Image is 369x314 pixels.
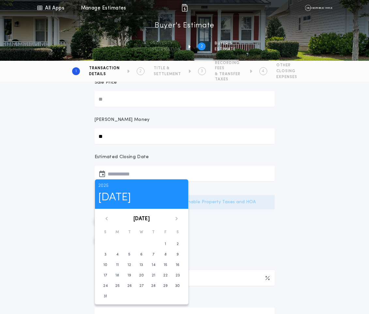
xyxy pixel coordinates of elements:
span: TITLE & [154,66,181,71]
span: SETTLEMENT [154,72,181,77]
span: Property [150,41,181,46]
span: CLOSING [276,69,297,74]
button: 5 [124,249,135,260]
button: 20 [136,270,146,281]
button: 14 [148,260,159,270]
time: 17 [104,273,107,278]
time: 16 [176,262,179,268]
div: T [123,228,135,236]
button: 17 [100,270,111,281]
time: 20 [139,273,144,278]
h2: 2 [139,69,142,74]
button: 3 [100,249,111,260]
button: 27 [136,281,146,291]
time: 8 [164,252,167,257]
time: 9 [177,252,179,257]
div: S [100,228,112,236]
button: 28 [148,281,159,291]
button: 26 [124,281,135,291]
span: BUYER'S [215,41,236,46]
button: 24 [100,281,111,291]
button: 22 [160,270,171,281]
button: 29 [160,281,171,291]
time: 6 [140,252,143,257]
p: Estimated Closing Date [95,154,275,160]
time: 11 [116,262,119,268]
div: S [172,228,184,236]
time: 15 [164,262,167,268]
h2: 1 [75,69,77,74]
button: 11 [112,260,123,270]
div: T [147,228,160,236]
time: 12 [128,262,131,268]
time: 21 [152,273,155,278]
time: 18 [115,273,119,278]
h2: 2 [201,44,203,49]
time: 26 [127,283,132,289]
p: [PERSON_NAME] Money [95,117,150,123]
span: RECORDING FEES [215,60,242,71]
img: img [181,4,189,12]
h2: 3 [201,69,203,74]
button: 7 [148,249,159,260]
p: 2025 [98,183,185,189]
div: F [160,228,172,236]
time: 3 [104,252,106,257]
span: information [150,47,181,52]
button: 21 [148,270,159,281]
time: 13 [140,262,143,268]
button: 1 [160,239,171,249]
span: EXPENSES [276,74,297,80]
button: 16 [172,260,183,270]
button: 6 [136,249,146,260]
button: 13 [136,260,146,270]
span: OTHER [276,63,297,68]
button: 9 [172,249,183,260]
time: 24 [103,283,108,289]
button: 2 [172,239,183,249]
time: 28 [151,283,156,289]
time: 14 [152,262,155,268]
button: 30 [172,281,183,291]
time: 7 [152,252,154,257]
span: & TRANSFER TAXES [215,72,242,82]
time: 22 [163,273,168,278]
span: ESTIMATE [215,47,236,52]
input: [PERSON_NAME] Money [95,128,275,144]
span: DETAILS [89,72,120,77]
h2: 4 [262,69,264,74]
time: 30 [175,283,180,289]
time: 23 [176,273,180,278]
time: 29 [163,283,168,289]
time: 10 [103,262,107,268]
img: vs-icon [305,5,332,11]
button: 23 [172,270,183,281]
p: Sale Price [95,79,117,86]
time: 5 [128,252,131,257]
button: 4 [112,249,123,260]
time: 4 [116,252,118,257]
time: 25 [115,283,120,289]
button: 12 [124,260,135,270]
time: 19 [128,273,131,278]
button: [DATE] [133,215,150,223]
button: 10 [100,260,111,270]
time: 2 [177,241,179,247]
input: Sale Price [95,91,275,107]
div: M [111,228,123,236]
time: 27 [139,283,144,289]
button: 18 [112,270,123,281]
h1: [DATE] [98,189,185,206]
div: W [135,228,147,236]
time: 31 [104,294,107,299]
button: 31 [100,291,111,302]
h1: Buyer's Estimate [155,21,214,31]
button: 15 [160,260,171,270]
button: 25 [112,281,123,291]
button: 19 [124,270,135,281]
button: 8 [160,249,171,260]
span: TRANSACTION [89,66,120,71]
time: 1 [165,241,166,247]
